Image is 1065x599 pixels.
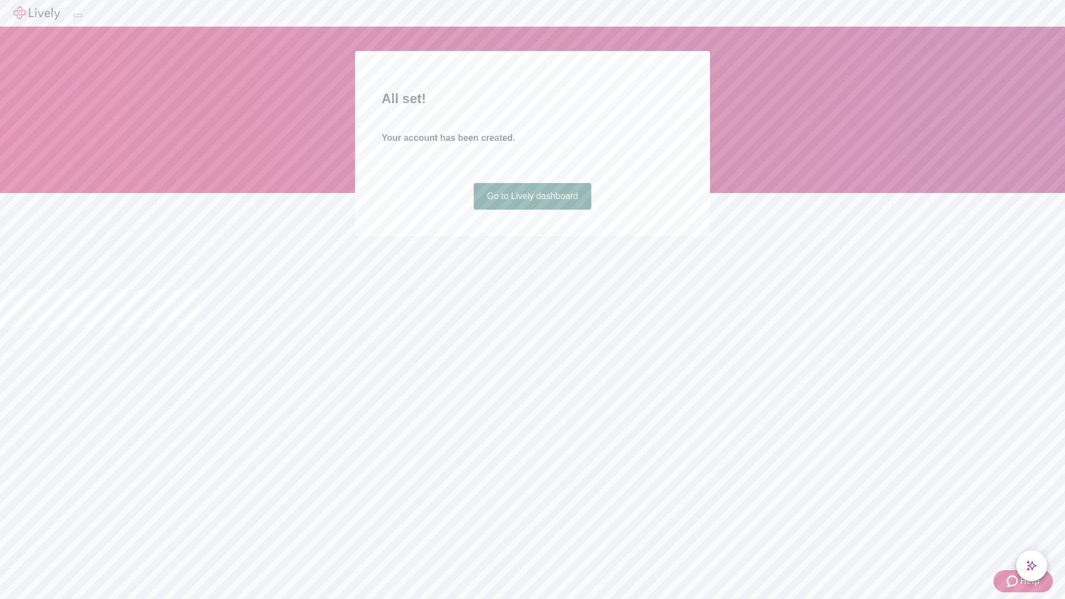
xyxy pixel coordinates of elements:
[13,7,60,20] img: Lively
[382,131,683,145] h4: Your account has been created.
[1016,550,1047,581] button: chat
[474,183,592,210] a: Go to Lively dashboard
[382,89,683,109] h2: All set!
[73,14,82,17] button: Log out
[1007,575,1020,588] svg: Zendesk support icon
[1026,560,1037,571] svg: Lively AI Assistant
[1020,575,1039,588] span: Help
[993,570,1053,592] button: Zendesk support iconHelp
